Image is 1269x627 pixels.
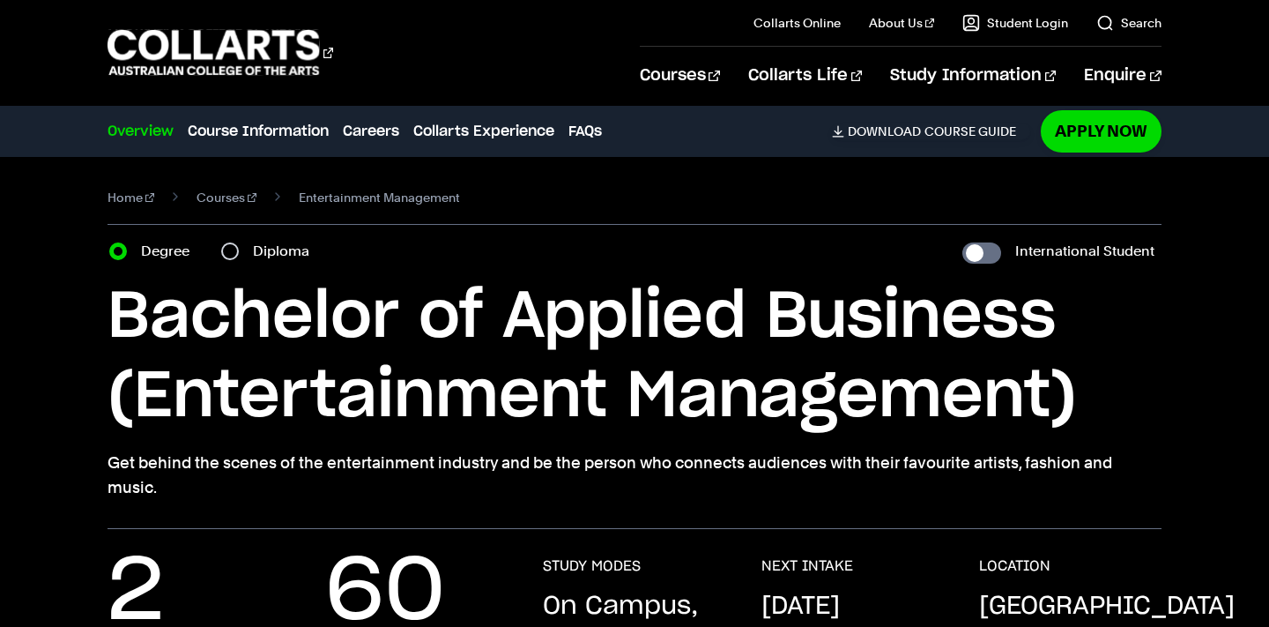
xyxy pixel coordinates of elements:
a: Student Login [962,14,1068,32]
a: Study Information [890,47,1056,105]
h1: Bachelor of Applied Business (Entertainment Management) [108,278,1161,437]
a: Home [108,185,154,210]
p: [DATE] [761,589,840,624]
label: Degree [141,239,200,264]
a: Courses [640,47,720,105]
a: Collarts Experience [413,121,554,142]
h3: LOCATION [979,557,1050,575]
span: Entertainment Management [299,185,460,210]
a: About Us [869,14,934,32]
a: Courses [197,185,256,210]
a: Search [1096,14,1161,32]
label: Diploma [253,239,320,264]
a: DownloadCourse Guide [832,123,1030,139]
h3: NEXT INTAKE [761,557,853,575]
a: Collarts Life [748,47,862,105]
p: Get behind the scenes of the entertainment industry and be the person who connects audiences with... [108,451,1161,500]
div: Go to homepage [108,27,333,78]
a: Course Information [188,121,329,142]
a: Enquire [1084,47,1161,105]
a: Collarts Online [753,14,841,32]
span: Download [848,123,921,139]
h3: STUDY MODES [543,557,641,575]
a: Overview [108,121,174,142]
label: International Student [1015,239,1154,264]
a: FAQs [568,121,602,142]
a: Apply Now [1041,110,1161,152]
a: Careers [343,121,399,142]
